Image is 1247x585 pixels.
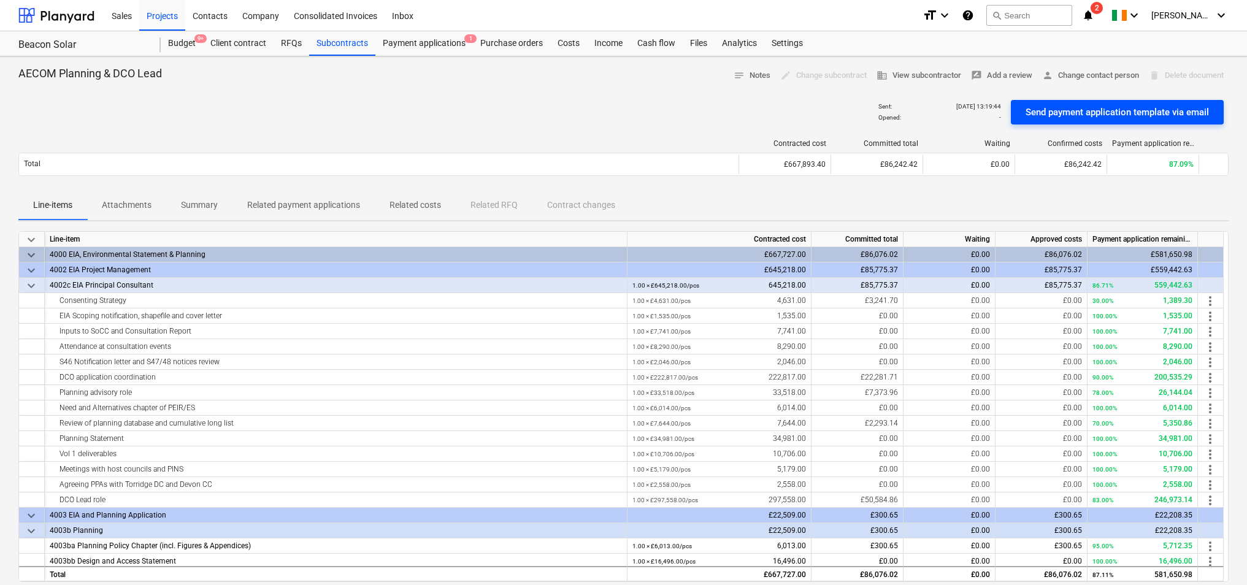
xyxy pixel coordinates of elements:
[1092,416,1192,431] div: 5,350.86
[956,102,1001,110] p: [DATE] 13:19:44
[632,385,806,400] div: 33,518.00
[632,313,691,319] small: 1.00 × £1,535.00 / pcs
[879,403,898,412] span: £0.00
[971,69,1032,83] span: Add a review
[50,370,622,385] div: DCO application coordination
[194,34,207,43] span: 9+
[1151,10,1213,20] span: [PERSON_NAME]
[1203,294,1218,308] span: more_vert
[1088,262,1198,278] div: £559,442.63
[18,66,162,81] p: AECOM Planning & DCO Lead
[971,495,990,504] span: £0.00
[632,293,806,308] div: 4,631.00
[812,247,904,262] div: £86,076.02
[1203,447,1218,462] span: more_vert
[966,66,1037,85] button: Add a review
[309,31,375,56] div: Subcontracts
[203,31,274,56] a: Client contract
[102,199,152,212] p: Attachments
[971,296,990,305] span: £0.00
[632,462,806,477] div: 5,179.00
[1063,342,1082,351] span: £0.00
[1092,389,1113,396] small: 78.00%
[627,523,812,538] div: £22,509.00
[1169,160,1194,169] span: 87.09%
[1092,324,1192,339] div: 7,741.00
[1092,370,1192,385] div: 200,535.29
[1092,359,1117,365] small: 100.00%
[1063,403,1082,412] span: £0.00
[1026,104,1209,120] div: Send payment application template via email
[812,523,904,538] div: £300.65
[50,431,622,446] div: Planning Statement
[632,431,806,446] div: 34,981.00
[971,403,990,412] span: £0.00
[632,446,806,462] div: 10,706.00
[632,282,699,289] small: 1.00 × £645,218.00 / pcs
[1203,355,1218,370] span: more_vert
[812,232,904,247] div: Committed total
[904,247,996,262] div: £0.00
[1063,312,1082,320] span: £0.00
[1092,282,1113,289] small: 86.71%
[1092,431,1192,446] div: 34,981.00
[375,31,473,56] div: Payment applications
[880,160,918,169] span: £86,242.42
[996,523,1088,538] div: £300.65
[1203,432,1218,446] span: more_vert
[632,558,696,565] small: 1.00 × £16,496.00 / pcs
[389,199,441,212] p: Related costs
[274,31,309,56] a: RFQs
[1064,160,1102,169] span: £86,242.42
[161,31,203,56] div: Budget
[45,566,627,581] div: Total
[632,405,691,411] small: 1.00 × £6,014.00 / pcs
[50,293,622,308] div: Consenting Strategy
[1082,8,1094,23] i: notifications
[992,10,1002,20] span: search
[836,139,918,148] div: Committed total
[928,139,1010,148] div: Waiting
[1203,370,1218,385] span: more_vert
[50,523,622,538] div: 4003b Planning
[24,524,39,538] span: keyboard_arrow_down
[1045,281,1082,289] span: £85,775.37
[904,232,996,247] div: Waiting
[1092,374,1113,381] small: 90.00%
[50,508,622,523] div: 4003 EIA and Planning Application
[632,497,698,503] small: 1.00 × £297,558.00 / pcs
[1092,477,1192,492] div: 2,558.00
[861,495,898,504] span: £50,584.86
[550,31,587,56] a: Costs
[879,312,898,320] span: £0.00
[1037,66,1144,85] button: Change contact person
[1186,526,1247,585] iframe: Chat Widget
[1063,373,1082,381] span: £0.00
[877,70,888,81] span: business
[962,8,974,23] i: Knowledge base
[1092,297,1113,304] small: 30.00%
[1088,247,1198,262] div: £581,650.98
[24,159,40,169] p: Total
[1112,139,1194,148] div: Payment application remaining
[971,541,990,550] span: £0.00
[971,281,990,289] span: £0.00
[50,262,622,278] div: 4002 EIA Project Management
[971,327,990,335] span: £0.00
[627,247,812,262] div: £667,727.00
[50,416,622,431] div: Review of planning database and cumulative long list
[24,278,39,293] span: keyboard_arrow_down
[632,435,694,442] small: 1.00 × £34,981.00 / pcs
[971,388,990,397] span: £0.00
[1092,420,1113,427] small: 70.00%
[1092,466,1117,473] small: 100.00%
[587,31,630,56] a: Income
[861,281,898,289] span: £85,775.37
[50,308,622,324] div: EIA Scoping notification, shapefile and cover letter
[632,477,806,492] div: 2,558.00
[33,199,72,212] p: Line-items
[1092,343,1117,350] small: 100.00%
[181,199,218,212] p: Summary
[50,538,622,554] div: 4003ba Planning Policy Chapter (incl. Figures & Appendices)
